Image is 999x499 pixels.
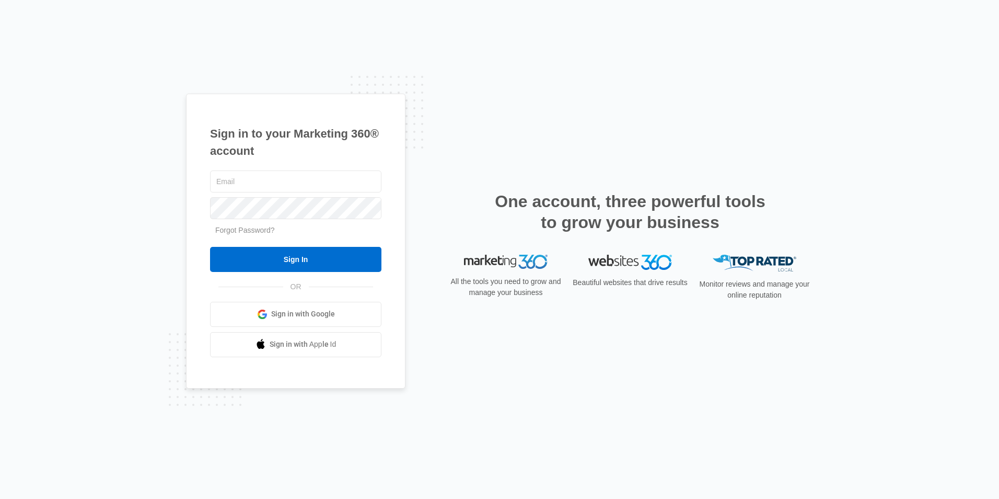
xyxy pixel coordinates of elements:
[492,191,769,233] h2: One account, three powerful tools to grow your business
[210,302,381,327] a: Sign in with Google
[696,279,813,301] p: Monitor reviews and manage your online reputation
[210,125,381,160] h1: Sign in to your Marketing 360® account
[271,309,335,320] span: Sign in with Google
[283,281,309,292] span: OR
[210,332,381,357] a: Sign in with Apple Id
[215,226,275,234] a: Forgot Password?
[447,276,564,298] p: All the tools you need to grow and manage your business
[713,255,796,272] img: Top Rated Local
[588,255,672,270] img: Websites 360
[210,171,381,192] input: Email
[572,277,689,288] p: Beautiful websites that drive results
[270,339,336,350] span: Sign in with Apple Id
[464,255,548,269] img: Marketing 360
[210,247,381,272] input: Sign In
